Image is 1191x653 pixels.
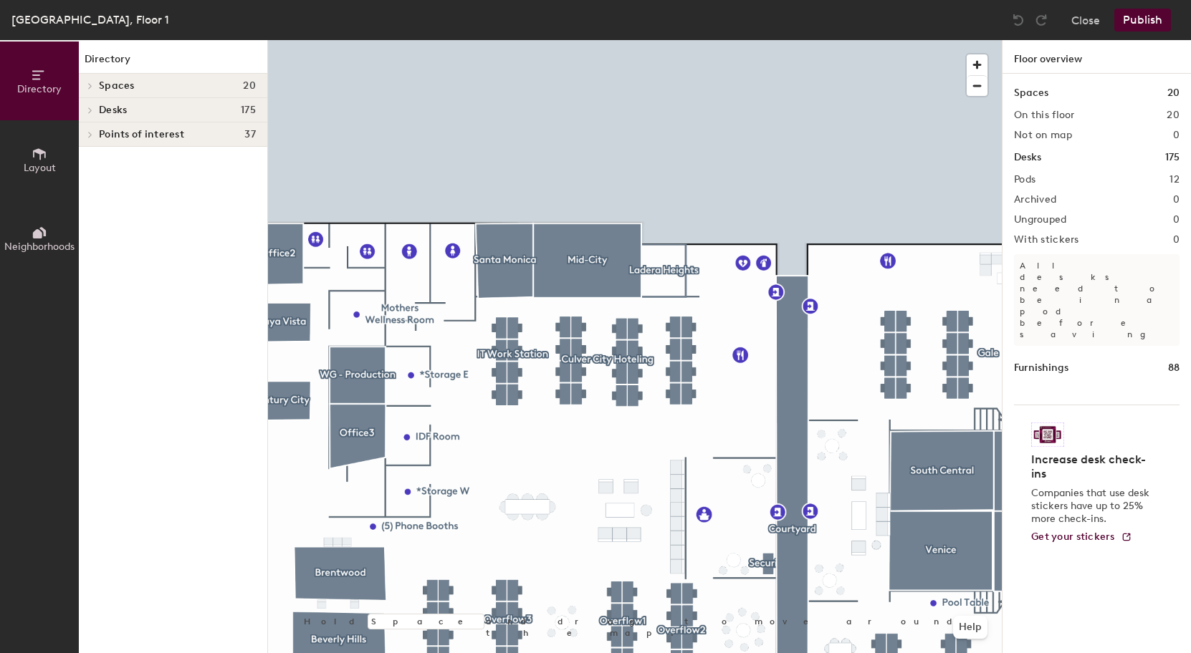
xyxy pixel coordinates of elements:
[1031,531,1132,543] a: Get your stickers
[1031,531,1115,543] span: Get your stickers
[1003,40,1191,74] h1: Floor overview
[1173,130,1180,141] h2: 0
[1014,214,1067,226] h2: Ungrouped
[11,11,169,29] div: [GEOGRAPHIC_DATA], Floor 1
[4,241,75,253] span: Neighborhoods
[79,52,267,74] h1: Directory
[1014,110,1075,121] h2: On this floor
[1014,194,1056,205] h2: Archived
[1014,130,1072,141] h2: Not on map
[1014,85,1048,101] h1: Spaces
[24,162,56,174] span: Layout
[1014,150,1041,165] h1: Desks
[1011,13,1025,27] img: Undo
[1014,174,1035,185] h2: Pods
[99,129,184,140] span: Points of interest
[1165,150,1180,165] h1: 175
[1114,9,1171,32] button: Publish
[1014,234,1079,246] h2: With stickers
[241,105,256,116] span: 175
[1173,194,1180,205] h2: 0
[99,105,127,116] span: Desks
[1170,174,1180,185] h2: 12
[1168,360,1180,376] h1: 88
[1031,453,1154,481] h4: Increase desk check-ins
[1167,85,1180,101] h1: 20
[1034,13,1048,27] img: Redo
[99,80,135,92] span: Spaces
[953,616,987,639] button: Help
[1071,9,1100,32] button: Close
[1031,422,1064,447] img: Sticker logo
[1014,254,1180,346] p: All desks need to be in a pod before saving
[243,80,256,92] span: 20
[17,83,62,95] span: Directory
[1014,360,1068,376] h1: Furnishings
[1173,214,1180,226] h2: 0
[1173,234,1180,246] h2: 0
[244,129,256,140] span: 37
[1167,110,1180,121] h2: 20
[1031,487,1154,526] p: Companies that use desk stickers have up to 25% more check-ins.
